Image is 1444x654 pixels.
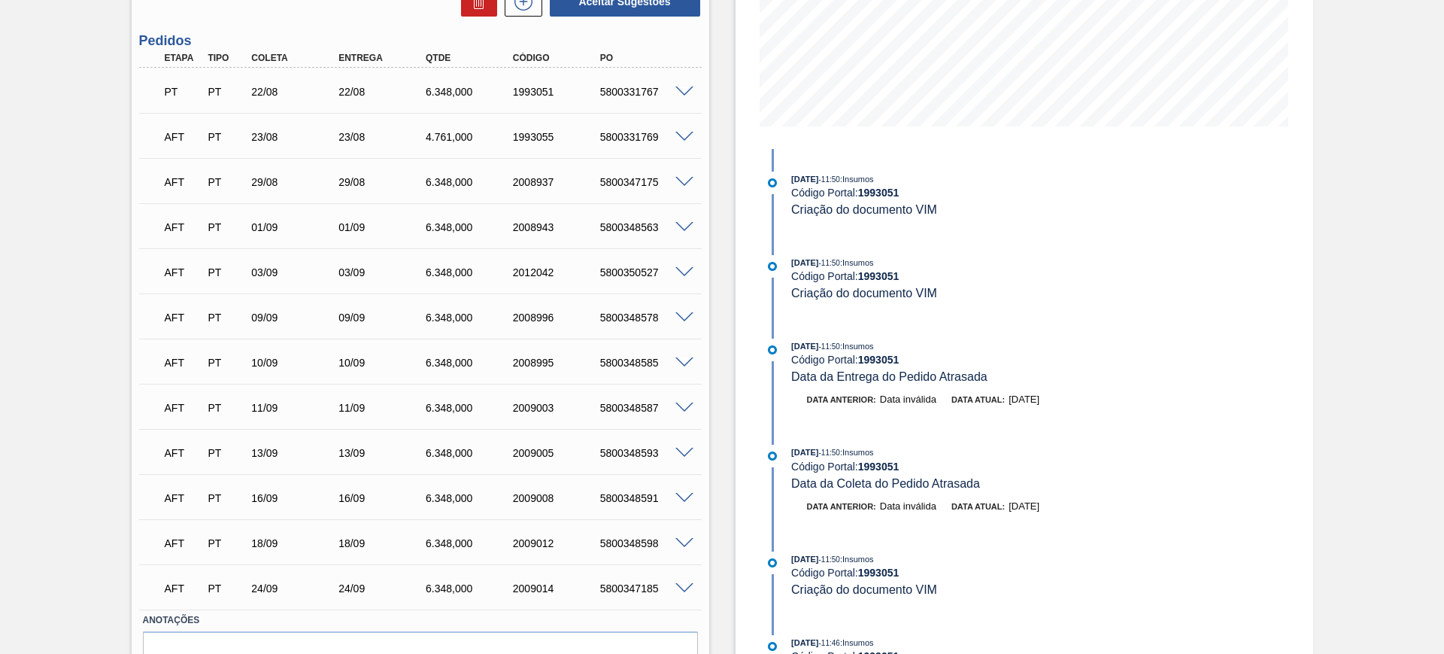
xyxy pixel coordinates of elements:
[204,312,249,324] div: Pedido de Transferência
[422,176,520,188] div: 6.348,000
[858,187,899,199] strong: 1993051
[165,583,202,595] p: AFT
[161,391,206,424] div: Aguardando Fornecimento
[165,357,202,369] p: AFT
[247,447,345,459] div: 13/09/2025
[768,558,777,567] img: atual
[335,131,432,143] div: 23/08/2025
[161,527,206,560] div: Aguardando Fornecimento
[768,345,777,354] img: atual
[422,583,520,595] div: 6.348,000
[596,312,694,324] div: 5800348578
[335,357,432,369] div: 10/09/2025
[335,312,432,324] div: 09/09/2025
[422,492,520,504] div: 6.348,000
[596,53,694,63] div: PO
[247,492,345,504] div: 16/09/2025
[807,502,876,511] span: Data anterior:
[791,567,1148,579] div: Código Portal:
[768,452,777,461] img: atual
[509,492,607,504] div: 2009008
[422,537,520,549] div: 6.348,000
[422,447,520,459] div: 6.348,000
[165,312,202,324] p: AFT
[165,221,202,233] p: AFT
[768,178,777,187] img: atual
[204,537,249,549] div: Pedido de Transferência
[204,176,249,188] div: Pedido de Transferência
[204,86,249,98] div: Pedido de Transferência
[840,342,874,351] span: : Insumos
[204,357,249,369] div: Pedido de Transferência
[509,402,607,414] div: 2009003
[596,176,694,188] div: 5800347175
[791,583,937,596] span: Criação do documento VIM
[819,342,840,351] span: - 11:50
[247,86,345,98] div: 22/08/2025
[819,175,840,184] span: - 11:50
[791,477,980,490] span: Data da Coleta do Pedido Atrasada
[791,555,818,564] span: [DATE]
[161,53,206,63] div: Etapa
[165,86,202,98] p: PT
[509,266,607,278] div: 2012042
[247,537,345,549] div: 18/09/2025
[335,266,432,278] div: 03/09/2025
[165,492,202,504] p: AFT
[422,266,520,278] div: 6.348,000
[161,482,206,515] div: Aguardando Fornecimento
[247,266,345,278] div: 03/09/2025
[422,221,520,233] div: 6.348,000
[161,120,206,154] div: Aguardando Fornecimento
[204,402,249,414] div: Pedido de Transferência
[204,221,249,233] div: Pedido de Transferência
[335,447,432,459] div: 13/09/2025
[768,262,777,271] img: atual
[165,537,202,549] p: AFT
[161,166,206,199] div: Aguardando Fornecimento
[422,312,520,324] div: 6.348,000
[165,176,202,188] p: AFT
[858,354,899,366] strong: 1993051
[858,567,899,579] strong: 1993051
[840,448,874,457] span: : Insumos
[335,176,432,188] div: 29/08/2025
[161,346,206,379] div: Aguardando Fornecimento
[509,221,607,233] div: 2008943
[509,357,607,369] div: 2008995
[139,33,702,49] h3: Pedidos
[161,256,206,289] div: Aguardando Fornecimento
[791,175,818,184] span: [DATE]
[335,492,432,504] div: 16/09/2025
[165,131,202,143] p: AFT
[791,270,1148,282] div: Código Portal:
[596,131,694,143] div: 5800331769
[840,175,874,184] span: : Insumos
[791,354,1148,366] div: Código Portal:
[596,583,694,595] div: 5800347185
[247,53,345,63] div: Coleta
[858,270,899,282] strong: 1993051
[819,259,840,267] span: - 11:50
[791,203,937,216] span: Criação do documento VIM
[161,437,206,470] div: Aguardando Fornecimento
[819,555,840,564] span: - 11:50
[509,86,607,98] div: 1993051
[509,537,607,549] div: 2009012
[791,638,818,647] span: [DATE]
[247,402,345,414] div: 11/09/2025
[840,258,874,267] span: : Insumos
[422,402,520,414] div: 6.348,000
[509,131,607,143] div: 1993055
[335,537,432,549] div: 18/09/2025
[596,447,694,459] div: 5800348593
[165,447,202,459] p: AFT
[161,572,206,605] div: Aguardando Fornecimento
[204,53,249,63] div: Tipo
[247,312,345,324] div: 09/09/2025
[143,610,698,631] label: Anotações
[509,447,607,459] div: 2009005
[807,395,876,404] span: Data anterior:
[335,402,432,414] div: 11/09/2025
[335,86,432,98] div: 22/08/2025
